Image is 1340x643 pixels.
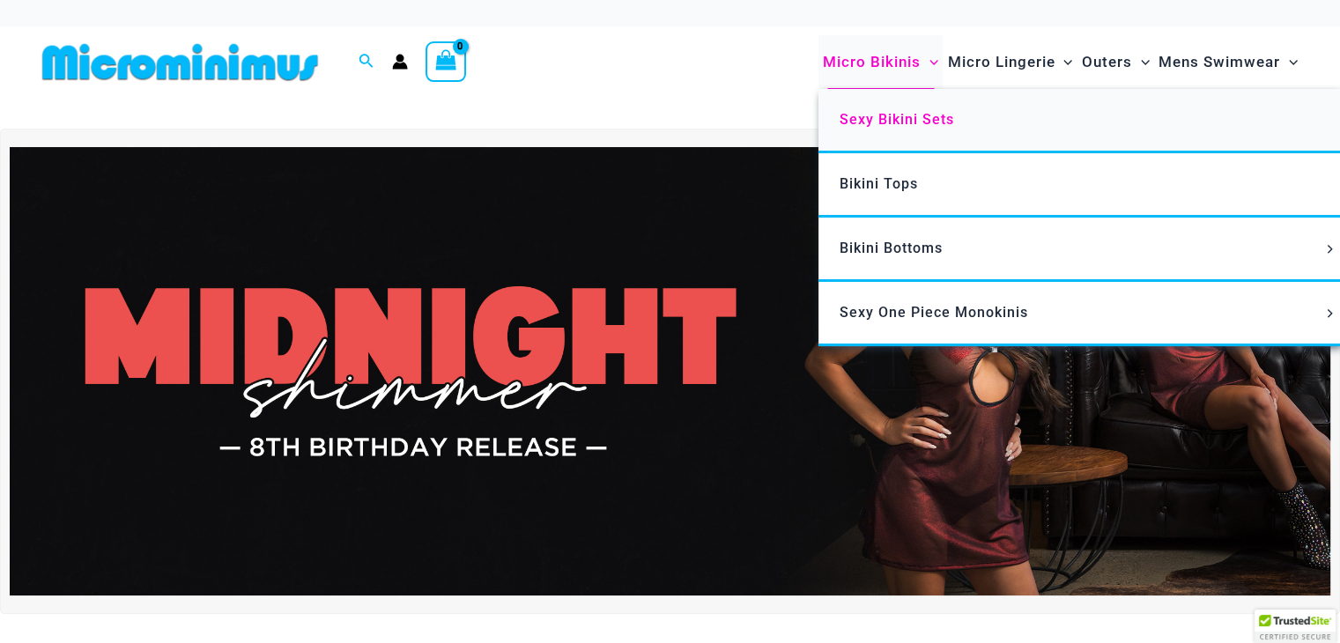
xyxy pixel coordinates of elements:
[1321,309,1340,318] span: Menu Toggle
[359,51,374,73] a: Search icon link
[823,40,921,85] span: Micro Bikinis
[10,147,1330,595] img: Midnight Shimmer Red Dress
[35,42,325,82] img: MM SHOP LOGO FLAT
[1077,35,1154,89] a: OutersMenu ToggleMenu Toggle
[1280,40,1298,85] span: Menu Toggle
[392,54,408,70] a: Account icon link
[921,40,938,85] span: Menu Toggle
[1159,40,1280,85] span: Mens Swimwear
[1255,610,1336,643] div: TrustedSite Certified
[1321,245,1340,254] span: Menu Toggle
[1055,40,1072,85] span: Menu Toggle
[840,111,954,128] span: Sexy Bikini Sets
[840,304,1028,321] span: Sexy One Piece Monokinis
[818,35,943,89] a: Micro BikinisMenu ToggleMenu Toggle
[426,41,466,82] a: View Shopping Cart, empty
[840,175,918,192] span: Bikini Tops
[840,240,943,256] span: Bikini Bottoms
[1082,40,1132,85] span: Outers
[947,40,1055,85] span: Micro Lingerie
[1154,35,1302,89] a: Mens SwimwearMenu ToggleMenu Toggle
[816,33,1305,92] nav: Site Navigation
[943,35,1077,89] a: Micro LingerieMenu ToggleMenu Toggle
[1132,40,1150,85] span: Menu Toggle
